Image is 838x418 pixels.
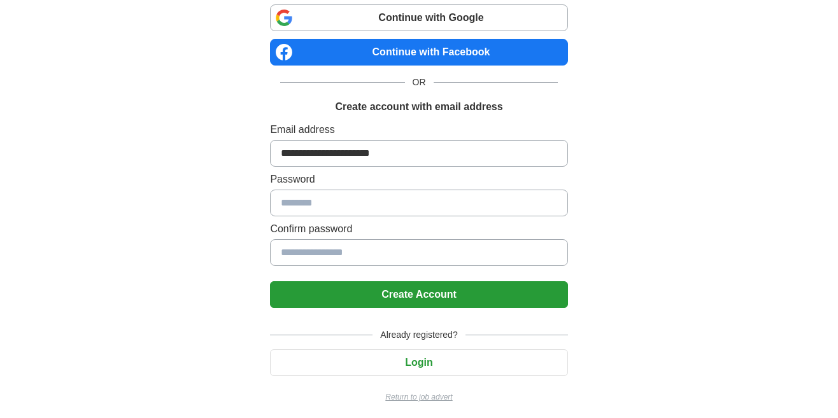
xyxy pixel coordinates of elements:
a: Continue with Google [270,4,567,31]
span: OR [405,76,434,89]
h1: Create account with email address [335,99,502,115]
a: Return to job advert [270,391,567,403]
a: Login [270,357,567,368]
label: Confirm password [270,221,567,237]
label: Email address [270,122,567,137]
button: Create Account [270,281,567,308]
button: Login [270,349,567,376]
a: Continue with Facebook [270,39,567,66]
span: Already registered? [373,328,465,342]
label: Password [270,172,567,187]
